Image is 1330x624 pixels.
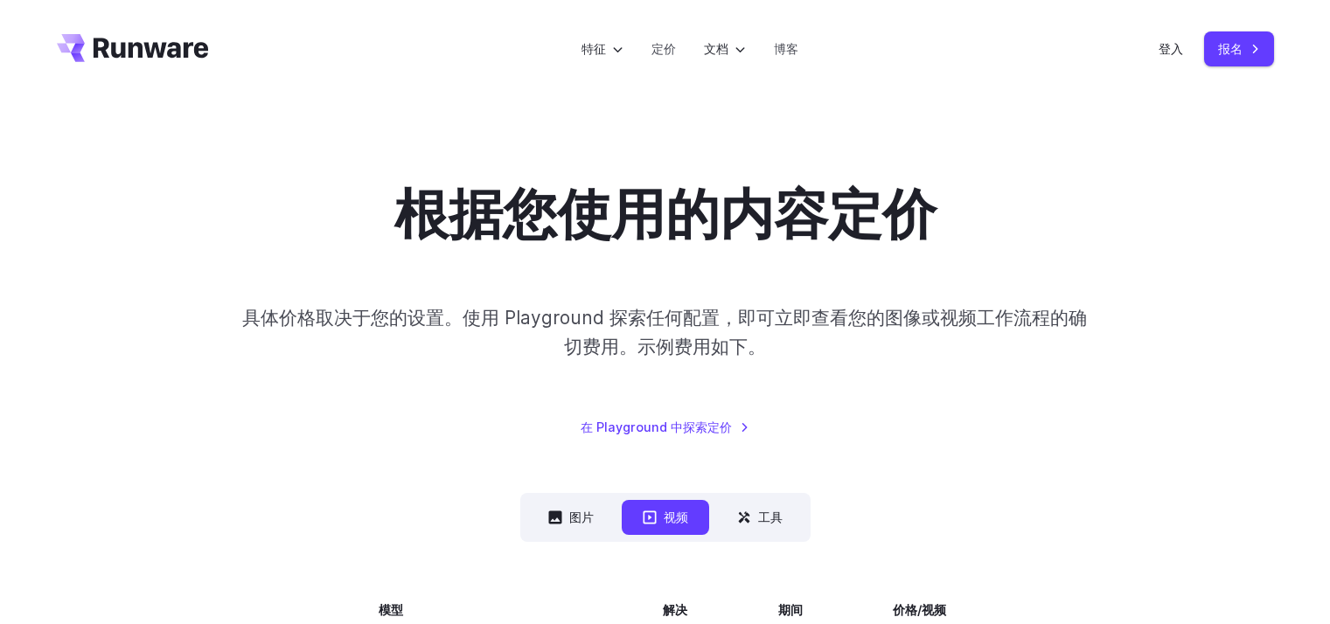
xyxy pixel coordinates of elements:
[242,307,1087,357] font: 具体价格取决于您的设置。使用 Playground 探索任何配置，即可立即查看您的图像或视频工作流程的确切费用。示例费用如下。
[581,419,732,434] font: 在 Playground 中探索定价
[778,602,803,617] font: 期间
[663,602,687,617] font: 解决
[1204,31,1274,66] a: 报名
[1159,41,1183,56] font: 登入
[758,510,783,524] font: 工具
[651,41,676,56] font: 定价
[774,41,798,56] font: 博客
[581,417,749,437] a: 在 Playground 中探索定价
[774,38,798,59] a: 博客
[581,41,606,56] font: 特征
[1218,41,1243,56] font: 报名
[651,38,676,59] a: 定价
[394,181,937,246] font: 根据您使用的内容定价
[664,510,688,524] font: 视频
[569,510,594,524] font: 图片
[379,602,403,617] font: 模型
[704,41,728,56] font: 文档
[893,602,946,617] font: 价格/视频
[1159,38,1183,59] a: 登入
[57,34,209,62] a: 前往 /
